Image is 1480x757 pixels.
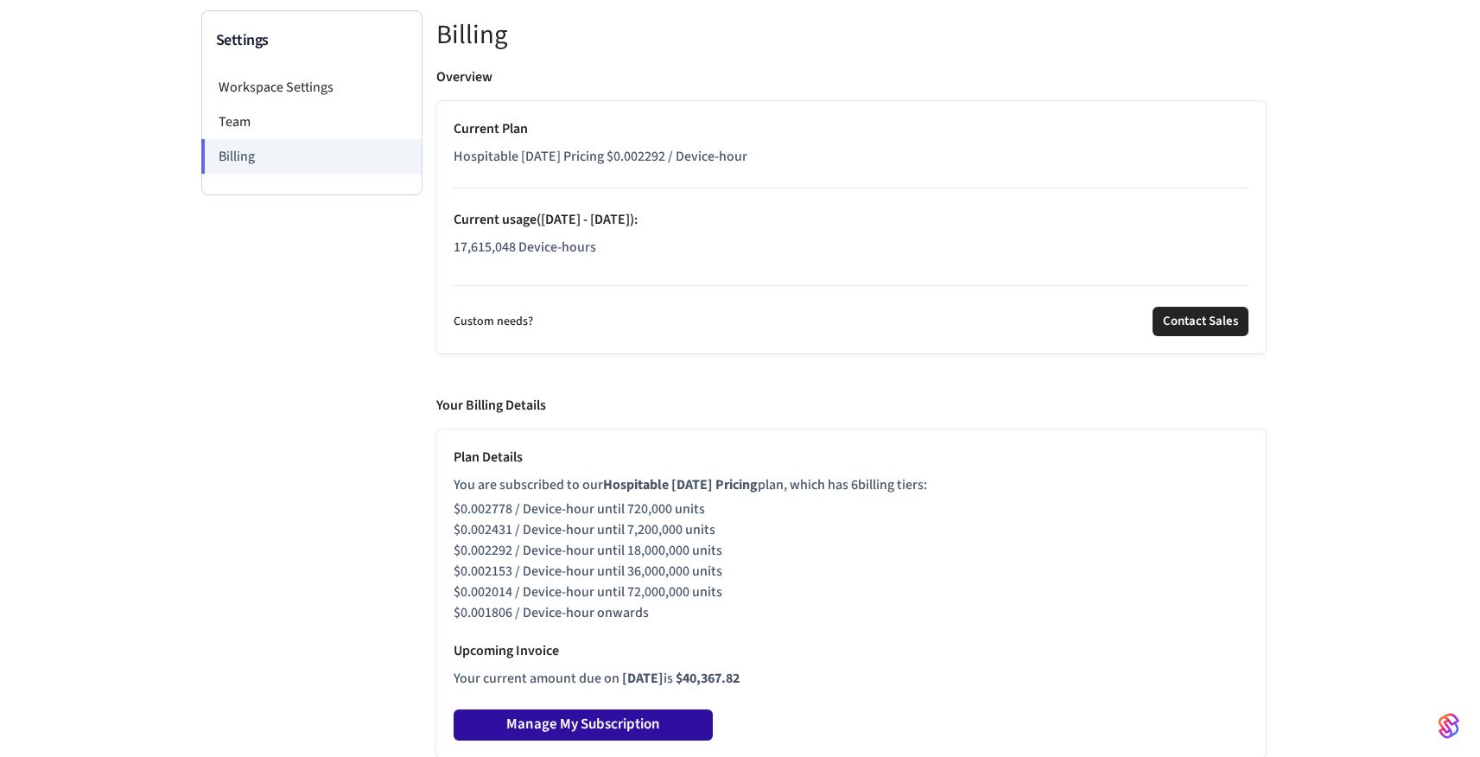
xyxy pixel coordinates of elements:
[436,17,1266,53] h5: Billing
[436,395,546,416] p: Your Billing Details
[454,561,1248,582] li: $0.002153 / Device-hour until 36,000,000 units
[603,475,758,494] b: Hospitable [DATE] Pricing
[454,499,1248,519] li: $0.002778 / Device-hour until 720,000 units
[454,307,1248,336] div: Custom needs?
[454,237,1248,258] p: 17,615,048 Device-hours
[454,640,1248,661] p: Upcoming Invoice
[454,519,1248,540] li: $0.002431 / Device-hour until 7,200,000 units
[1153,307,1248,336] button: Contact Sales
[607,146,747,167] span: $0.002292 / Device-hour
[454,209,1248,230] p: Current usage ([DATE] - [DATE]) :
[216,29,408,53] h3: Settings
[454,668,1248,689] p: Your current amount due on is
[436,67,492,87] p: Overview
[454,146,604,167] span: Hospitable [DATE] Pricing
[202,105,422,139] li: Team
[454,602,1248,623] li: $0.001806 / Device-hour onwards
[454,709,713,741] button: Manage My Subscription
[454,540,1248,561] li: $0.002292 / Device-hour until 18,000,000 units
[676,669,740,688] b: $40,367.82
[622,669,664,688] b: [DATE]
[454,474,1248,623] p: You are subscribed to our plan, which has 6 billing tiers:
[454,447,1248,468] p: Plan Details
[1439,712,1459,740] img: SeamLogoGradient.69752ec5.svg
[202,70,422,105] li: Workspace Settings
[454,582,1248,602] li: $0.002014 / Device-hour until 72,000,000 units
[454,118,1248,139] p: Current Plan
[201,139,422,174] li: Billing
